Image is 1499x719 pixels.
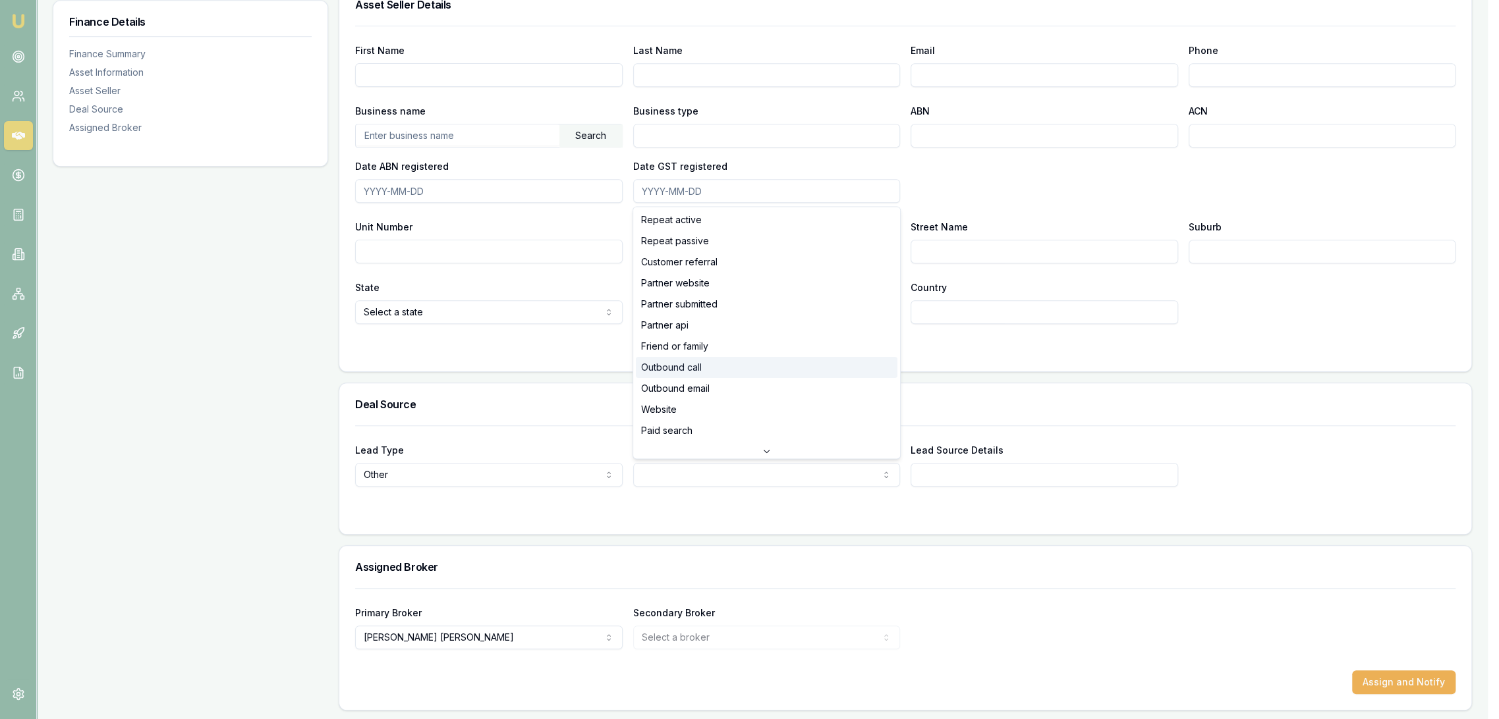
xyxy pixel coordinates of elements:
span: Website [641,403,677,416]
span: Repeat active [641,213,702,226]
span: Partner api [641,319,689,332]
span: Outbound call [641,361,702,374]
span: Partner website [641,277,710,290]
span: Repeat passive [641,234,709,248]
span: Partner submitted [641,298,718,311]
span: Friend or family [641,340,708,353]
span: Paid search [641,424,693,437]
span: Outbound email [641,382,710,395]
span: Customer referral [641,255,718,269]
